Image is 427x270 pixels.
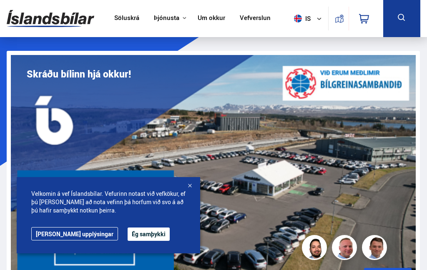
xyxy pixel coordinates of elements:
[154,14,179,22] button: Þjónusta
[31,227,118,240] a: [PERSON_NAME] upplýsingar
[333,236,358,261] img: siFngHWaQ9KaOqBr.png
[114,14,139,23] a: Söluskrá
[27,68,131,80] h1: Skráðu bílinn hjá okkur!
[291,15,311,22] span: is
[240,14,271,23] a: Vefverslun
[303,236,328,261] img: nhp88E3Fdnt1Opn2.png
[291,6,328,31] button: is
[198,14,225,23] a: Um okkur
[294,15,302,22] img: svg+xml;base64,PHN2ZyB4bWxucz0iaHR0cDovL3d3dy53My5vcmcvMjAwMC9zdmciIHdpZHRoPSI1MTIiIGhlaWdodD0iNT...
[31,190,186,215] span: Velkomin á vef Íslandsbílar. Vefurinn notast við vefkökur, ef þú [PERSON_NAME] að nota vefinn þá ...
[128,227,170,241] button: Ég samþykki
[363,236,388,261] img: FbJEzSuNWCJXmdc-.webp
[7,5,94,32] img: G0Ugv5HjCgRt.svg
